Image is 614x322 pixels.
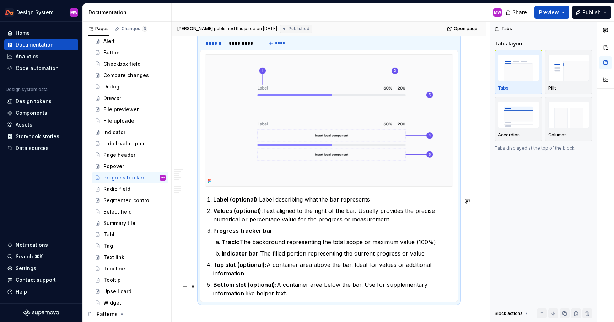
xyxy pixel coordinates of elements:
[103,254,124,261] div: Text link
[88,9,168,16] div: Documentation
[16,98,52,105] div: Design tokens
[103,72,149,79] div: Compare changes
[16,277,56,284] div: Contact support
[548,55,589,81] img: placeholder
[495,97,542,141] button: placeholderAccordion
[534,6,569,19] button: Preview
[4,119,78,130] a: Assets
[582,9,601,16] span: Publish
[222,238,453,246] p: The background representing the total scope or maximum value (100%)
[92,206,168,218] a: Select field
[5,8,14,17] img: 0733df7c-e17f-4421-95a9-ced236ef1ff0.png
[512,9,527,16] span: Share
[548,85,557,91] p: Pills
[16,41,54,48] div: Documentation
[103,231,118,238] div: Table
[213,195,453,204] p: Label describing what the bar represents
[103,38,115,45] div: Alert
[92,36,168,47] a: Alert
[103,197,151,204] div: Segmented control
[23,309,59,316] svg: Supernova Logo
[289,26,309,32] span: Published
[103,163,124,170] div: Popover
[495,50,542,94] button: placeholderTabs
[103,49,120,56] div: Button
[6,87,48,92] div: Design system data
[495,145,592,151] p: Tabs displayed at the top of the block.
[92,104,168,115] a: File previewer
[103,242,113,249] div: Tag
[103,186,130,193] div: Radio field
[572,6,611,19] button: Publish
[92,172,168,183] a: Progress trackerMW
[16,53,38,60] div: Analytics
[16,133,59,140] div: Storybook stories
[222,250,260,257] strong: Indicator bar:
[213,261,453,278] p: A container area above the bar. Ideal for values or additional information
[92,252,168,263] a: Text link
[103,129,125,136] div: Indicator
[16,29,30,37] div: Home
[4,107,78,119] a: Components
[498,132,520,138] p: Accordion
[92,183,168,195] a: Radio field
[213,227,273,234] strong: Progress tracker bar
[92,161,168,172] a: Popover
[16,241,48,248] div: Notifications
[4,27,78,39] a: Home
[142,26,147,32] span: 3
[92,92,168,104] a: Drawer
[213,196,259,203] strong: Label (optional):
[545,97,593,141] button: placeholderColumns
[1,5,81,20] button: Design SystemMW
[103,95,121,102] div: Drawer
[454,26,478,32] span: Open page
[92,47,168,58] a: Button
[205,54,453,297] section-item: Simple
[213,280,453,297] p: A container area below the bar. Use for supplementary information like helper text.
[498,55,539,81] img: placeholder
[103,265,125,272] div: Timeline
[16,109,47,117] div: Components
[103,83,119,90] div: Dialog
[445,24,481,34] a: Open page
[4,251,78,262] button: Search ⌘K
[103,151,135,159] div: Page header
[92,138,168,149] a: Label-value pair
[539,9,559,16] span: Preview
[70,10,77,15] div: MW
[103,106,139,113] div: File previewer
[214,26,277,32] div: published this page on [DATE]
[92,127,168,138] a: Indicator
[4,96,78,107] a: Design tokens
[222,238,240,246] strong: Track:
[4,51,78,62] a: Analytics
[92,218,168,229] a: Summary tile
[545,50,593,94] button: placeholderPills
[103,299,121,306] div: Widget
[16,265,36,272] div: Settings
[4,286,78,297] button: Help
[4,263,78,274] a: Settings
[92,229,168,240] a: Table
[92,263,168,274] a: Timeline
[161,174,165,181] div: MW
[103,174,144,181] div: Progress tracker
[498,85,508,91] p: Tabs
[103,117,136,124] div: File uploader
[92,195,168,206] a: Segmented control
[548,132,567,138] p: Columns
[16,121,32,128] div: Assets
[88,26,109,32] div: Pages
[177,26,213,32] span: [PERSON_NAME]
[97,311,118,318] div: Patterns
[495,308,529,318] div: Block actions
[4,131,78,142] a: Storybook stories
[103,60,141,68] div: Checkbox field
[16,288,27,295] div: Help
[494,10,501,15] div: MW
[4,63,78,74] a: Code automation
[92,274,168,286] a: Tooltip
[213,207,263,214] strong: Values (optional):
[205,55,453,186] img: 3306c82c-b7ff-42f9-9bd6-f3cc86c0972f.png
